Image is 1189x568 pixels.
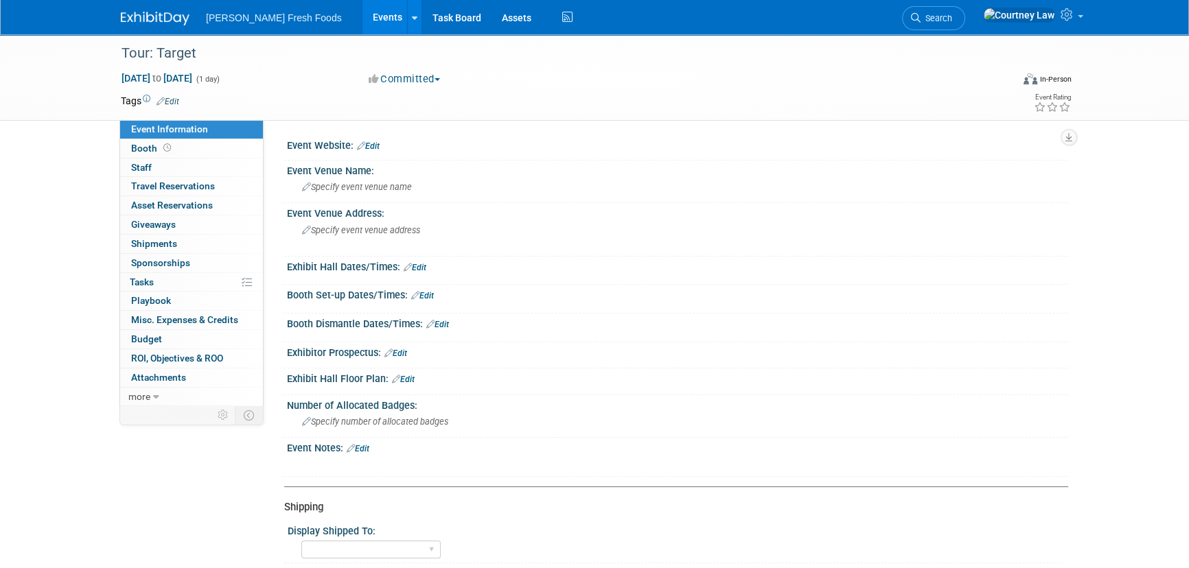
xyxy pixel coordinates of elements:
[117,41,991,66] div: Tour: Target
[426,320,449,329] a: Edit
[131,333,162,344] span: Budget
[131,353,223,364] span: ROI, Objectives & ROO
[404,263,426,272] a: Edit
[921,13,952,23] span: Search
[902,6,965,30] a: Search
[287,257,1068,274] div: Exhibit Hall Dates/Times:
[131,238,177,249] span: Shipments
[287,368,1068,386] div: Exhibit Hall Floor Plan:
[287,313,1068,331] div: Booth Dismantle Dates/Times:
[364,72,446,86] button: Committed
[131,219,176,230] span: Giveaways
[161,143,174,153] span: Booth not reserved yet
[411,291,434,300] a: Edit
[120,139,263,158] a: Booth
[930,71,1072,92] div: Event Format
[120,292,263,310] a: Playbook
[235,406,264,424] td: Toggle Event Tabs
[131,200,213,211] span: Asset Reservations
[121,12,189,25] img: ExhibitDay
[287,135,1068,153] div: Event Website:
[1024,73,1037,84] img: Format-Inperson.png
[131,162,152,173] span: Staff
[357,141,380,151] a: Edit
[287,342,1068,360] div: Exhibitor Prospectus:
[157,97,179,106] a: Edit
[120,273,263,292] a: Tasks
[120,235,263,253] a: Shipments
[195,75,220,84] span: (1 day)
[302,225,420,235] span: Specify event venue address
[150,73,163,84] span: to
[131,314,238,325] span: Misc. Expenses & Credits
[347,444,369,453] a: Edit
[1039,74,1072,84] div: In-Person
[206,12,342,23] span: [PERSON_NAME] Fresh Foods
[120,330,263,348] a: Budget
[120,158,263,177] a: Staff
[983,8,1055,23] img: Courtney Law
[130,276,154,287] span: Tasks
[120,254,263,272] a: Sponsorships
[120,120,263,139] a: Event Information
[120,215,263,234] a: Giveaways
[121,72,193,84] span: [DATE] [DATE]
[131,257,190,268] span: Sponsorships
[120,349,263,368] a: ROI, Objectives & ROO
[120,196,263,215] a: Asset Reservations
[120,368,263,387] a: Attachments
[131,123,208,134] span: Event Information
[120,177,263,196] a: Travel Reservations
[287,285,1068,303] div: Booth Set-up Dates/Times:
[287,395,1068,412] div: Number of Allocated Badges:
[131,180,215,191] span: Travel Reservations
[1034,94,1071,101] div: Event Rating
[384,348,407,358] a: Edit
[392,375,415,384] a: Edit
[120,388,263,406] a: more
[121,94,179,108] td: Tags
[288,521,1062,538] div: Display Shipped To:
[120,311,263,329] a: Misc. Expenses & Credits
[284,500,1058,514] div: Shipping
[287,438,1068,455] div: Event Notes:
[211,406,235,424] td: Personalize Event Tab Strip
[302,182,412,192] span: Specify event venue name
[131,143,174,154] span: Booth
[131,372,186,383] span: Attachments
[128,391,150,402] span: more
[302,416,448,427] span: Specify number of allocated badges
[131,295,171,306] span: Playbook
[287,203,1068,220] div: Event Venue Address:
[287,161,1068,178] div: Event Venue Name:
